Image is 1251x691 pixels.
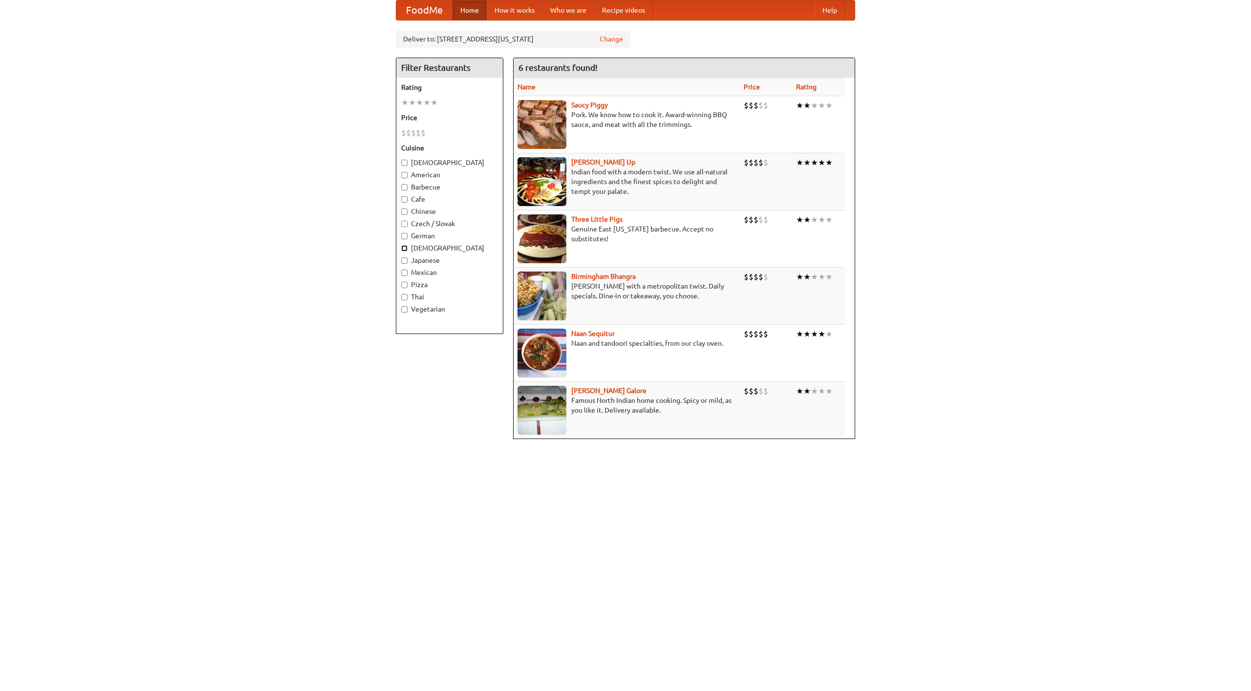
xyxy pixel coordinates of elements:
[571,330,615,337] b: Naan Sequitur
[803,214,811,225] li: ★
[571,272,636,280] a: Birmingham Bhangra
[401,304,498,314] label: Vegetarian
[518,167,736,196] p: Indian food with a modern twist. We use all-natural ingredients and the finest spices to delight ...
[542,0,594,20] a: Who we are
[518,157,566,206] img: curryup.jpg
[754,157,758,168] li: $
[423,97,431,108] li: ★
[416,97,423,108] li: ★
[571,158,635,166] b: [PERSON_NAME] Up
[818,157,825,168] li: ★
[763,386,768,397] li: $
[744,272,749,282] li: $
[811,386,818,397] li: ★
[749,386,754,397] li: $
[825,272,833,282] li: ★
[518,338,736,348] p: Naan and tandoori specialties, from our clay oven.
[594,0,653,20] a: Recipe videos
[758,100,763,111] li: $
[818,329,825,339] li: ★
[401,196,408,203] input: Cafe
[818,386,825,397] li: ★
[744,83,760,91] a: Price
[763,272,768,282] li: $
[401,294,408,300] input: Thai
[401,194,498,204] label: Cafe
[518,386,566,435] img: currygalore.jpg
[803,386,811,397] li: ★
[763,214,768,225] li: $
[401,158,498,168] label: [DEMOGRAPHIC_DATA]
[744,100,749,111] li: $
[811,100,818,111] li: ★
[803,272,811,282] li: ★
[754,329,758,339] li: $
[518,100,566,149] img: saucy.jpg
[803,100,811,111] li: ★
[749,100,754,111] li: $
[421,127,426,138] li: $
[796,329,803,339] li: ★
[409,97,416,108] li: ★
[749,214,754,225] li: $
[825,157,833,168] li: ★
[401,209,408,215] input: Chinese
[811,157,818,168] li: ★
[803,157,811,168] li: ★
[744,329,749,339] li: $
[401,160,408,166] input: [DEMOGRAPHIC_DATA]
[811,272,818,282] li: ★
[406,127,411,138] li: $
[401,270,408,276] input: Mexican
[518,329,566,377] img: naansequitur.jpg
[396,0,453,20] a: FoodMe
[518,224,736,244] p: Genuine East [US_STATE] barbecue. Accept no substitutes!
[401,243,498,253] label: [DEMOGRAPHIC_DATA]
[453,0,487,20] a: Home
[518,396,736,415] p: Famous North Indian home cooking. Spicy or mild, as you like it. Delivery available.
[571,387,647,395] a: [PERSON_NAME] Galore
[825,100,833,111] li: ★
[396,30,630,48] div: Deliver to: [STREET_ADDRESS][US_STATE]
[796,83,817,91] a: Rating
[796,157,803,168] li: ★
[749,272,754,282] li: $
[518,83,536,91] a: Name
[758,214,763,225] li: $
[811,214,818,225] li: ★
[825,386,833,397] li: ★
[401,143,498,153] h5: Cuisine
[758,386,763,397] li: $
[401,113,498,123] h5: Price
[518,214,566,263] img: littlepigs.jpg
[803,329,811,339] li: ★
[401,207,498,216] label: Chinese
[401,170,498,180] label: American
[818,100,825,111] li: ★
[749,329,754,339] li: $
[749,157,754,168] li: $
[401,280,498,290] label: Pizza
[754,386,758,397] li: $
[600,34,623,44] a: Change
[796,272,803,282] li: ★
[811,329,818,339] li: ★
[518,272,566,320] img: bhangra.jpg
[401,255,498,265] label: Japanese
[796,100,803,111] li: ★
[754,100,758,111] li: $
[518,63,598,72] ng-pluralize: 6 restaurants found!
[796,386,803,397] li: ★
[396,58,503,78] h4: Filter Restaurants
[744,157,749,168] li: $
[518,281,736,301] p: [PERSON_NAME] with a metropolitan twist. Daily specials. Dine-in or takeaway, you choose.
[763,100,768,111] li: $
[571,215,623,223] b: Three Little Pigs
[401,268,498,277] label: Mexican
[744,386,749,397] li: $
[754,214,758,225] li: $
[401,83,498,92] h5: Rating
[754,272,758,282] li: $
